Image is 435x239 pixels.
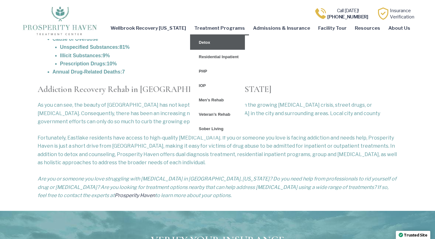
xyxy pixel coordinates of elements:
p: As you can see, the beauty of [GEOGRAPHIC_DATA] has not kept the residents safe from the growing ... [38,101,398,126]
img: The logo for Prosperity Haven Addiction Recovery Center. [21,5,99,36]
a: Resources [351,21,384,35]
strong: Unspecified Substances: [60,44,120,50]
a: Prosperity Haven [115,192,155,198]
strong: Cause of Overdose [53,36,98,42]
h2: Addiction Recovery Rehab in [GEOGRAPHIC_DATA], [US_STATE] [38,84,398,95]
em: Are you or someone you love struggling with [MEDICAL_DATA] in [GEOGRAPHIC_DATA], [US_STATE]? Do y... [38,176,396,198]
strong: Prescription Drugs: [60,61,107,66]
a: About Us [384,21,414,35]
a: Detox [190,35,245,50]
a: Wellbrook Recovery [US_STATE] [106,21,190,35]
a: InsuranceVerification [390,8,414,20]
li: 81% [60,43,398,51]
em: to learn more about your options. [155,192,231,198]
a: Veteran’s Rehab [190,107,245,122]
strong: Annual Drug-Related Deaths: [53,69,122,74]
a: Residential Inpatient [190,50,245,64]
a: Treatment Programs [190,21,249,35]
a: Admissions & Insurance [249,21,314,35]
a: Facility Tour [314,21,351,35]
img: Call one of Prosperity Haven's dedicated counselors today so we can help you overcome addiction [314,8,327,20]
b: [PHONE_NUMBER] [327,14,368,20]
a: Sober Living [190,122,245,136]
a: Call [DATE]![PHONE_NUMBER] [327,8,368,20]
a: PHP [190,64,245,79]
strong: Illicit Substances: [60,53,103,58]
p: Fortunately, Eastlake residents have access to high-quality [MEDICAL_DATA]. If you or someone you... [38,134,398,167]
img: Learn how Prosperity Haven, a verified substance abuse center can help you overcome your addiction [377,8,389,20]
li: 9% [60,52,398,60]
ul: Treatment Programs [190,35,245,136]
a: Men’s Rehab [190,93,245,107]
li: 10% [60,60,398,68]
a: IOP [190,79,245,93]
li: 7 [53,68,398,76]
